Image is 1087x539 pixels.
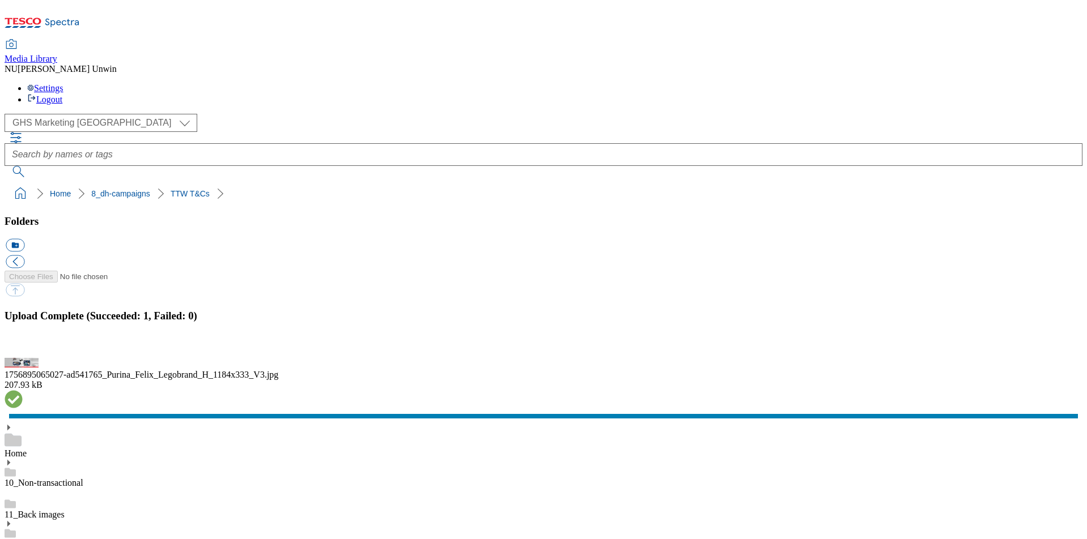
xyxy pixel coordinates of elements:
[11,185,29,203] a: home
[27,95,62,104] a: Logout
[5,215,1082,228] h3: Folders
[5,310,1082,322] h3: Upload Complete (Succeeded: 1, Failed: 0)
[5,64,18,74] span: NU
[5,40,57,64] a: Media Library
[50,189,71,198] a: Home
[5,510,65,519] a: 11_Back images
[27,83,63,93] a: Settings
[5,183,1082,204] nav: breadcrumb
[5,370,1082,380] div: 1756895065027-ad541765_Purina_Felix_Legobrand_H_1184x333_V3.jpg
[18,64,117,74] span: [PERSON_NAME] Unwin
[5,478,83,487] a: 10_Non-transactional
[5,380,1082,390] div: 207.93 kB
[5,143,1082,166] input: Search by names or tags
[171,189,210,198] a: TTW T&Cs
[5,448,27,458] a: Home
[91,189,150,198] a: 8_dh-campaigns
[5,54,57,63] span: Media Library
[5,358,39,367] img: preview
